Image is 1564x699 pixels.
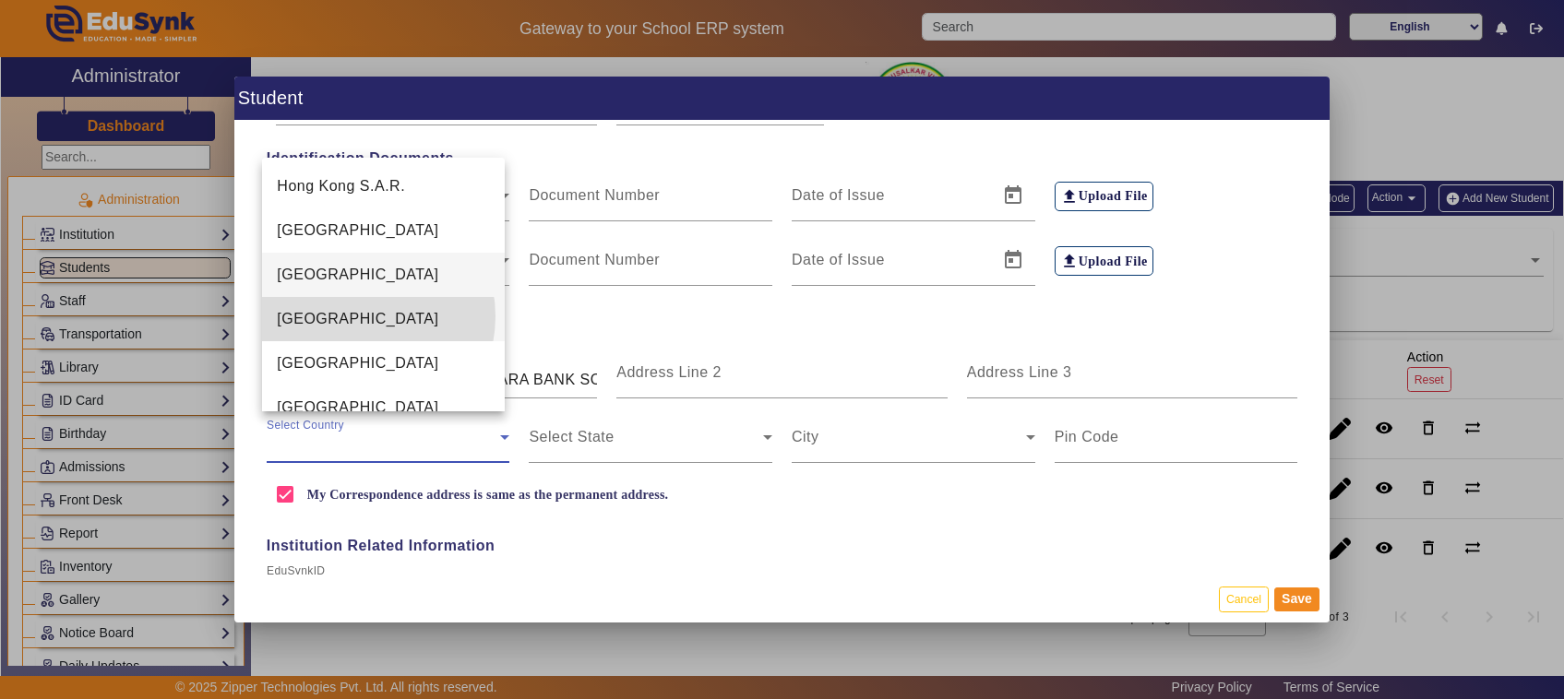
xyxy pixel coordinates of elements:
span: [GEOGRAPHIC_DATA] [277,397,438,419]
span: [GEOGRAPHIC_DATA] [277,219,438,242]
span: [GEOGRAPHIC_DATA] [277,308,438,330]
span: [GEOGRAPHIC_DATA] [277,352,438,374]
span: Hong Kong S.A.R. [277,175,405,197]
span: [GEOGRAPHIC_DATA] [277,264,438,286]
